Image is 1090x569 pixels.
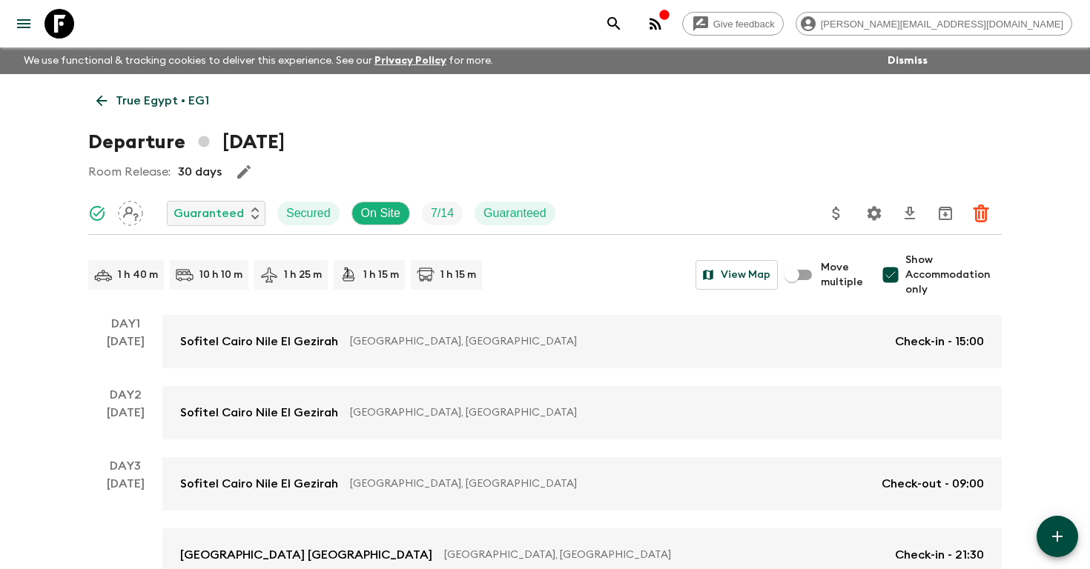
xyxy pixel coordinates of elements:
[88,386,162,404] p: Day 2
[350,405,972,420] p: [GEOGRAPHIC_DATA], [GEOGRAPHIC_DATA]
[895,546,984,564] p: Check-in - 21:30
[440,267,476,282] p: 1 h 15 m
[162,386,1002,439] a: Sofitel Cairo Nile El Gezirah[GEOGRAPHIC_DATA], [GEOGRAPHIC_DATA]
[116,92,209,110] p: True Egypt • EG1
[705,19,783,30] span: Give feedback
[966,199,996,228] button: Delete
[822,199,851,228] button: Update Price, Early Bird Discount and Costs
[9,9,39,39] button: menu
[696,260,778,290] button: View Map
[821,260,864,290] span: Move multiple
[599,9,629,39] button: search adventures
[118,205,143,217] span: Assign pack leader
[107,333,145,368] div: [DATE]
[277,202,340,225] div: Secured
[178,163,222,181] p: 30 days
[162,315,1002,368] a: Sofitel Cairo Nile El Gezirah[GEOGRAPHIC_DATA], [GEOGRAPHIC_DATA]Check-in - 15:00
[796,12,1072,36] div: [PERSON_NAME][EMAIL_ADDRESS][DOMAIN_NAME]
[431,204,454,222] p: 7 / 14
[351,202,410,225] div: On Site
[905,253,1002,297] span: Show Accommodation only
[174,204,244,222] p: Guaranteed
[682,12,784,36] a: Give feedback
[350,334,883,349] p: [GEOGRAPHIC_DATA], [GEOGRAPHIC_DATA]
[162,457,1002,510] a: Sofitel Cairo Nile El Gezirah[GEOGRAPHIC_DATA], [GEOGRAPHIC_DATA]Check-out - 09:00
[180,546,432,564] p: [GEOGRAPHIC_DATA] [GEOGRAPHIC_DATA]
[895,333,984,350] p: Check-in - 15:00
[118,267,158,282] p: 1 h 40 m
[286,204,331,222] p: Secured
[931,199,960,228] button: Archive (Completed, Cancelled or Unsynced Departures only)
[88,315,162,333] p: Day 1
[88,457,162,475] p: Day 3
[199,267,242,282] p: 10 h 10 m
[882,475,984,493] p: Check-out - 09:00
[361,204,400,222] p: On Site
[813,19,1071,30] span: [PERSON_NAME][EMAIL_ADDRESS][DOMAIN_NAME]
[363,267,399,282] p: 1 h 15 m
[483,204,546,222] p: Guaranteed
[895,199,925,228] button: Download CSV
[88,127,285,157] h1: Departure [DATE]
[350,476,870,491] p: [GEOGRAPHIC_DATA], [GEOGRAPHIC_DATA]
[884,50,931,71] button: Dismiss
[180,333,338,350] p: Sofitel Cairo Nile El Gezirah
[88,163,171,181] p: Room Release:
[444,548,883,562] p: [GEOGRAPHIC_DATA], [GEOGRAPHIC_DATA]
[107,404,145,439] div: [DATE]
[180,475,338,493] p: Sofitel Cairo Nile El Gezirah
[88,204,106,222] svg: Synced Successfully
[859,199,889,228] button: Settings
[88,86,217,116] a: True Egypt • EG1
[284,267,322,282] p: 1 h 25 m
[180,404,338,422] p: Sofitel Cairo Nile El Gezirah
[374,56,446,66] a: Privacy Policy
[422,202,463,225] div: Trip Fill
[18,47,499,74] p: We use functional & tracking cookies to deliver this experience. See our for more.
